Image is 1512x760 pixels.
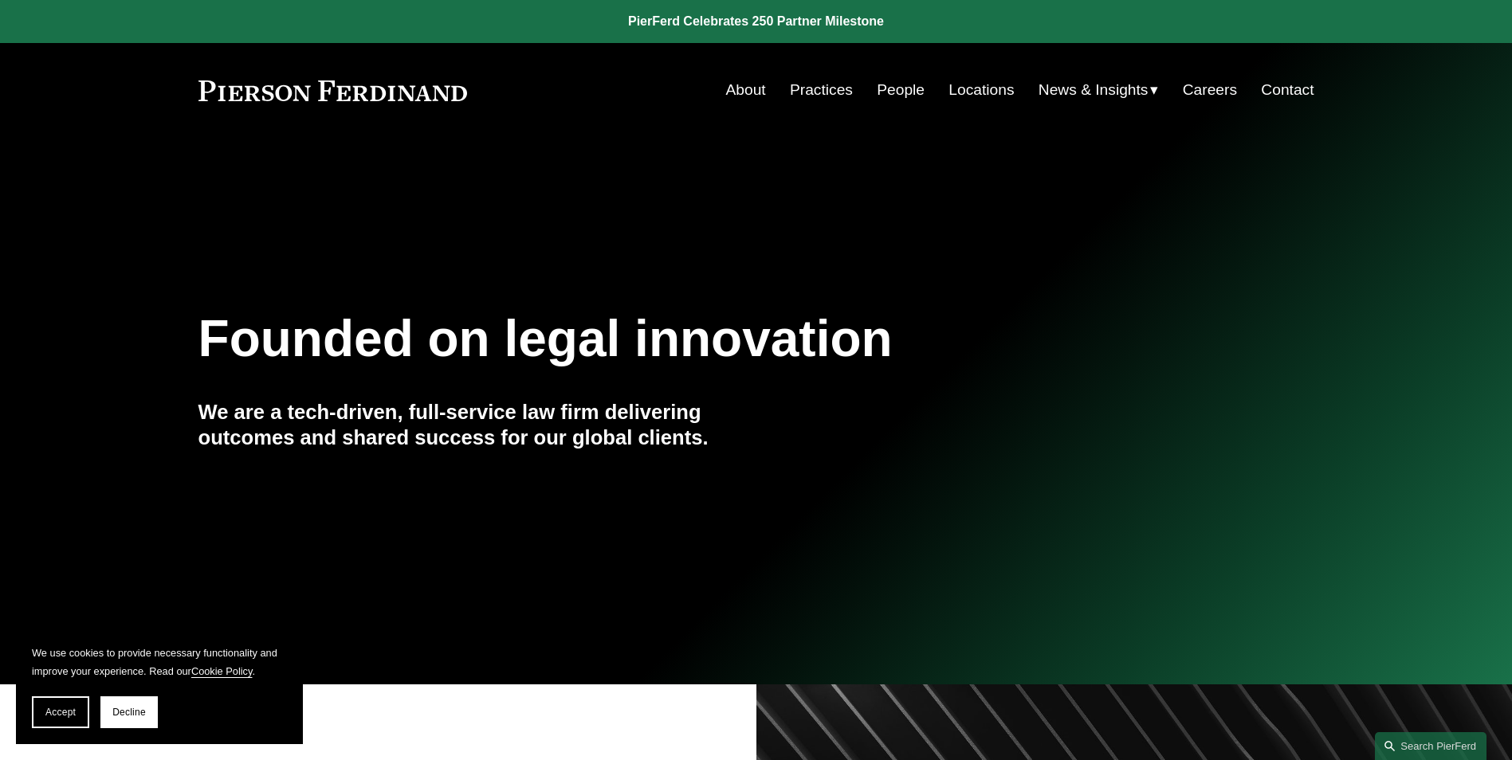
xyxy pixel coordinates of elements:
[948,75,1014,105] a: Locations
[45,707,76,718] span: Accept
[112,707,146,718] span: Decline
[1261,75,1314,105] a: Contact
[1039,75,1159,105] a: folder dropdown
[877,75,925,105] a: People
[1183,75,1237,105] a: Careers
[198,310,1129,368] h1: Founded on legal innovation
[32,696,89,728] button: Accept
[1039,76,1149,104] span: News & Insights
[32,644,287,680] p: We use cookies to provide necessary functionality and improve your experience. Read our .
[1375,732,1486,760] a: Search this site
[726,75,766,105] a: About
[790,75,853,105] a: Practices
[191,665,253,677] a: Cookie Policy
[100,696,158,728] button: Decline
[198,399,756,451] h4: We are a tech-driven, full-service law firm delivering outcomes and shared success for our global...
[16,628,303,744] section: Cookie banner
